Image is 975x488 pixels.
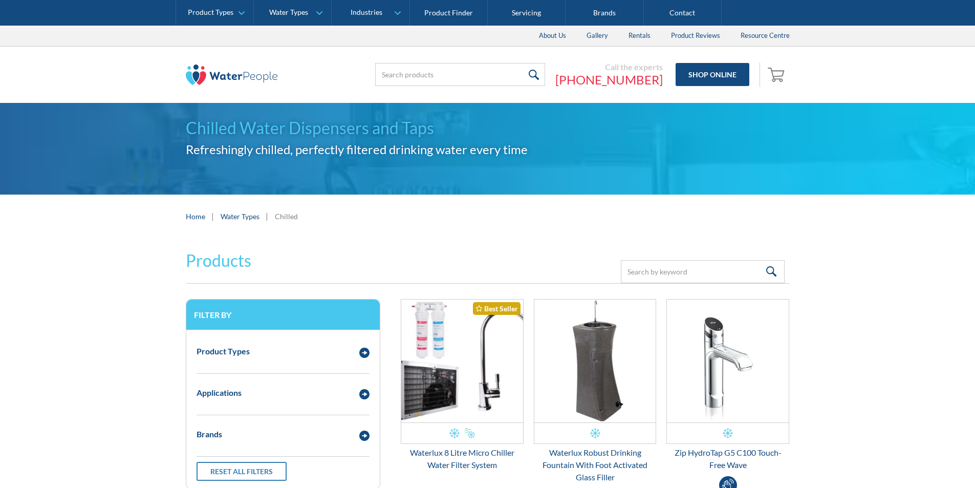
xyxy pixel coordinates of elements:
[534,447,657,483] div: Waterlux Robust Drinking Fountain With Foot Activated Glass Filler
[265,210,270,222] div: |
[730,26,800,46] a: Resource Centre
[188,8,233,17] div: Product Types
[666,299,789,471] a: Zip HydroTap G5 C100 Touch-Free WaveZip HydroTap G5 C100 Touch-Free Wave
[401,299,524,471] a: Waterlux 8 Litre Micro Chiller Water Filter SystemBest SellerWaterlux 8 Litre Micro Chiller Water...
[534,299,657,483] a: Waterlux Robust Drinking Fountain With Foot Activated Glass FillerWaterlux Robust Drinking Founta...
[473,302,521,315] div: Best Seller
[186,248,251,273] h2: Products
[186,211,205,222] a: Home
[676,63,749,86] a: Shop Online
[618,26,661,46] a: Rentals
[529,26,576,46] a: About Us
[621,260,785,283] input: Search by keyword
[555,62,663,72] div: Call the experts
[667,300,789,422] img: Zip HydroTap G5 C100 Touch-Free Wave
[555,72,663,88] a: [PHONE_NUMBER]
[661,26,730,46] a: Product Reviews
[765,62,790,87] a: Open empty cart
[186,116,790,140] h1: Chilled Water Dispensers and Taps
[375,63,545,86] input: Search products
[666,447,789,471] div: Zip HydroTap G5 C100 Touch-Free Wave
[194,310,372,320] h3: Filter by
[269,8,308,17] div: Water Types
[275,211,298,222] div: Chilled
[401,300,523,422] img: Waterlux 8 Litre Micro Chiller Water Filter System
[186,140,790,159] h2: Refreshingly chilled, perfectly filtered drinking water every time
[768,66,787,82] img: shopping cart
[351,8,382,17] div: Industries
[197,345,250,357] div: Product Types
[534,300,656,422] img: Waterlux Robust Drinking Fountain With Foot Activated Glass Filler
[401,447,524,471] div: Waterlux 8 Litre Micro Chiller Water Filter System
[197,387,242,399] div: Applications
[197,462,287,481] a: Reset all filters
[197,428,222,440] div: Brands
[576,26,618,46] a: Gallery
[221,211,259,222] a: Water Types
[186,65,278,85] img: The Water People
[210,210,215,222] div: |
